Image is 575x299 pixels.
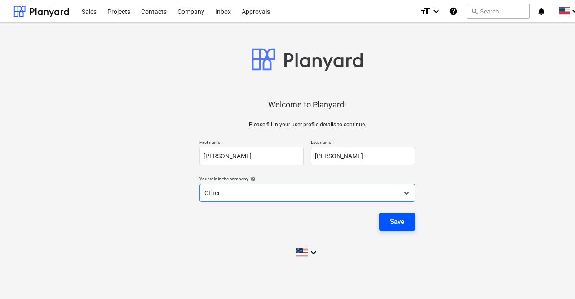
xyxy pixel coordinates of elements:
[379,213,415,231] button: Save
[537,6,546,17] i: notifications
[390,216,404,228] div: Save
[249,121,366,129] p: Please fill in your user profile details to continue.
[308,247,319,258] i: keyboard_arrow_down
[467,4,530,19] button: Search
[311,139,415,147] p: Last name
[268,99,346,110] p: Welcome to Planyard!
[471,8,478,15] span: search
[530,256,575,299] iframe: Chat Widget
[311,147,415,165] input: Last name
[199,176,415,182] div: Your role in the company
[248,176,256,182] span: help
[449,6,458,17] i: Knowledge base
[199,147,304,165] input: First name
[530,256,575,299] div: Widget de chat
[420,6,431,17] i: format_size
[431,6,442,17] i: keyboard_arrow_down
[199,139,304,147] p: First name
